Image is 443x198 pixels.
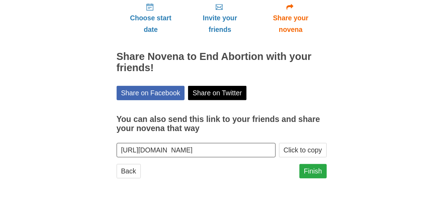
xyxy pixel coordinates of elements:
a: Back [117,164,141,178]
h3: You can also send this link to your friends and share your novena that way [117,115,327,133]
button: Click to copy [279,143,327,157]
a: Finish [299,164,327,178]
span: Choose start date [124,12,178,35]
h2: Share Novena to End Abortion with your friends! [117,51,327,74]
span: Share your novena [262,12,320,35]
a: Share on Facebook [117,86,185,100]
span: Invite your friends [192,12,248,35]
a: Share on Twitter [188,86,247,100]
